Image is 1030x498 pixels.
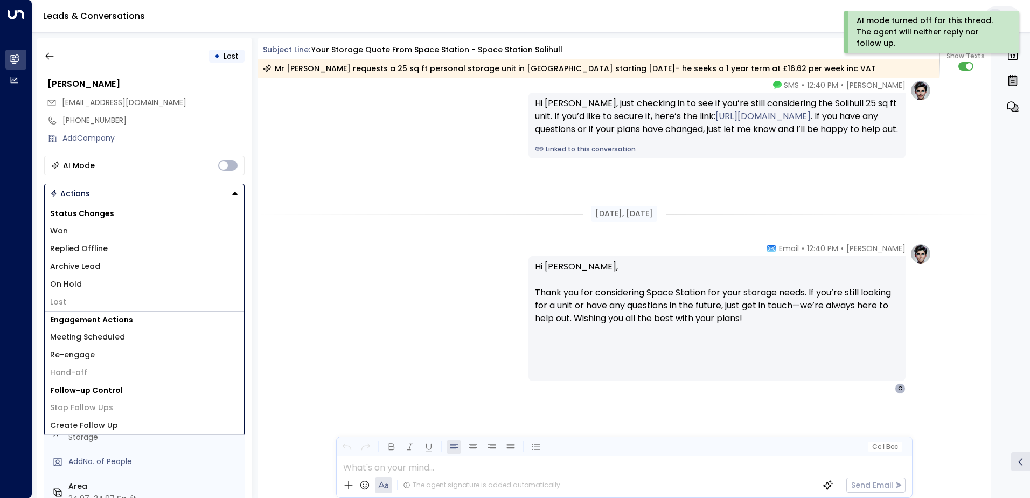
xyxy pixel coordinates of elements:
div: Button group with a nested menu [44,184,245,203]
button: Redo [359,440,372,454]
div: Storage [68,432,240,443]
button: Undo [340,440,353,454]
span: Archive Lead [50,261,100,272]
span: Cc Bcc [872,443,897,451]
div: [PERSON_NAME] [47,78,245,91]
span: Subject Line: [263,44,310,55]
span: On Hold [50,279,82,290]
span: | [882,443,885,451]
div: Actions [50,189,90,198]
h1: Engagement Actions [45,312,244,328]
div: AddNo. of People [68,456,240,467]
label: Area [68,481,240,492]
div: AddCompany [62,133,245,144]
span: 12:40 PM [807,243,838,254]
a: Leads & Conversations [43,10,145,22]
div: AI mode turned off for this thread. The agent will neither reply nor follow up. [857,15,1005,49]
div: [PHONE_NUMBER] [62,115,245,126]
p: Hi [PERSON_NAME], Thank you for considering Space Station for your storage needs. If you’re still... [535,260,899,338]
a: [URL][DOMAIN_NAME] [715,110,811,123]
span: Create Follow Up [50,420,118,431]
span: [PERSON_NAME] [846,80,906,91]
span: Won [50,225,68,237]
span: Lost [224,51,239,61]
a: Linked to this conversation [535,144,899,154]
div: Mr [PERSON_NAME] requests a 25 sq ft personal storage unit in [GEOGRAPHIC_DATA] starting [DATE]- ... [263,63,876,74]
span: cameronrudge@googlemail.com [62,97,186,108]
div: [DATE], [DATE] [591,206,657,222]
h1: Follow-up Control [45,382,244,399]
span: Replied Offline [50,243,108,254]
div: AI Mode [63,160,95,171]
span: Lost [50,296,66,308]
span: • [841,243,844,254]
span: • [802,243,804,254]
span: Show Texts [947,51,985,61]
span: 12:40 PM [807,80,838,91]
button: Cc|Bcc [867,442,902,452]
span: Hand-off [50,367,87,378]
h1: Status Changes [45,205,244,222]
img: profile-logo.png [910,243,931,265]
span: Re-engage [50,349,95,361]
span: Stop Follow Ups [50,402,113,413]
span: [EMAIL_ADDRESS][DOMAIN_NAME] [62,97,186,108]
div: C [895,383,906,394]
img: profile-logo.png [910,80,931,101]
span: • [802,80,804,91]
span: Meeting Scheduled [50,331,125,343]
div: • [214,46,220,66]
span: SMS [784,80,799,91]
span: [PERSON_NAME] [846,243,906,254]
div: The agent signature is added automatically [403,480,560,490]
div: Hi [PERSON_NAME], just checking in to see if you’re still considering the Solihull 25 sq ft unit.... [535,97,899,136]
span: • [841,80,844,91]
span: Email [779,243,799,254]
div: Your storage quote from Space Station - Space Station Solihull [311,44,562,56]
button: Actions [44,184,245,203]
